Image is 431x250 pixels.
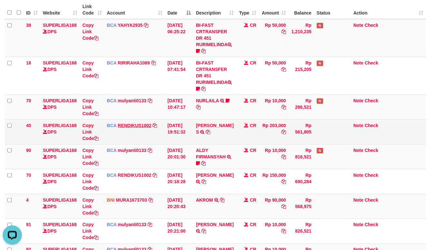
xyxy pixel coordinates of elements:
th: Date: activate to sort column descending [165,1,193,19]
span: BCA [107,148,117,153]
span: BNI [107,197,115,203]
th: Amount: activate to sort column ascending [259,1,289,19]
a: Copy Link Code [83,98,98,116]
td: DPS [40,57,80,95]
span: 70 [26,98,31,103]
a: SUPERLIGA168 [43,98,77,103]
td: Rp 50,000 [259,57,289,95]
a: Copy BI-FAST CRTRANSFER DR 451 RURIMELINDA to clipboard [201,86,206,91]
a: RENDIKUS1002 [118,123,152,128]
span: BCA [107,173,117,178]
a: Copy ALDY FIRMANSYAH to clipboard [201,161,206,166]
a: SUPERLIGA168 [43,123,77,128]
td: Rp 203,000 [259,119,289,144]
a: [PERSON_NAME] [196,173,234,178]
td: [DATE] 20:01:30 [165,144,193,169]
a: YAHYA2935 [118,23,143,28]
th: Status [314,1,351,19]
th: ID: activate to sort column ascending [24,1,40,19]
td: [DATE] 19:51:32 [165,119,193,144]
span: 91 [26,222,31,227]
td: [DATE] 20:18:28 [165,169,193,194]
a: Copy AKROM to clipboard [220,197,224,203]
td: Rp 826,521 [289,219,314,244]
span: CR [250,23,256,28]
a: [PERSON_NAME] [196,222,234,227]
a: Check [365,98,378,103]
a: Copy Rp 10,000 to clipboard [282,105,286,110]
a: SUPERLIGA168 [43,23,77,28]
span: 90 [26,148,31,153]
td: Rp 10,000 [259,95,289,119]
td: [DATE] 06:25:22 [165,19,193,57]
a: SUPERLIGA168 [43,60,77,65]
a: Copy NURLAILA to clipboard [196,105,201,110]
a: Copy Rp 90,000 to clipboard [282,204,286,209]
a: Note [354,123,364,128]
td: Rp 1,210,235 [289,19,314,57]
a: Copy Link Code [83,173,98,191]
a: RIRIRAHA1089 [118,60,150,65]
span: 18 [26,60,31,65]
span: BCA [107,98,117,103]
span: Has Note [317,23,323,28]
td: DPS [40,19,80,57]
span: Has Note [317,61,323,66]
a: Check [365,60,378,65]
a: AKROM [196,197,213,203]
td: [DATE] 20:21:00 [165,219,193,244]
a: SUPERLIGA168 [43,173,77,178]
td: Rp 50,000 [259,19,289,57]
td: Rp 561,805 [289,119,314,144]
td: DPS [40,95,80,119]
td: DPS [40,169,80,194]
td: [DATE] 10:47:17 [165,95,193,119]
td: Rp 90,000 [259,194,289,219]
span: 70 [26,173,31,178]
a: Copy RENDIKUS1002 to clipboard [153,173,157,178]
span: CR [250,173,256,178]
a: Copy Link Code [83,23,98,41]
a: Copy Rp 150,000 to clipboard [282,179,286,184]
th: Balance [289,1,314,19]
a: mulyanti0133 [118,98,147,103]
a: Copy Rp 10,000 to clipboard [282,154,286,159]
a: Copy RENDIKUS1002 to clipboard [153,123,157,128]
th: Action: activate to sort column ascending [351,1,426,19]
a: mulyanti0133 [118,222,147,227]
a: Check [365,197,378,203]
a: Note [354,197,364,203]
span: Has Note [317,148,323,154]
a: [PERSON_NAME] S [196,123,234,135]
a: ALDY FIRMANSYAH [196,148,226,159]
td: Rp 816,521 [289,144,314,169]
a: Copy SRI WAHYUNI S to clipboard [206,129,210,135]
td: DPS [40,144,80,169]
td: DPS [40,194,80,219]
a: Note [354,222,364,227]
td: Rp 10,000 [259,219,289,244]
a: Copy Link Code [83,123,98,141]
a: Copy Rp 50,000 to clipboard [282,67,286,72]
a: Copy mulyanti0133 to clipboard [148,148,152,153]
a: Copy MURA1673703 to clipboard [148,197,153,203]
a: NURLAILA [196,98,219,103]
a: Copy Link Code [83,60,98,78]
th: Website: activate to sort column ascending [40,1,80,19]
th: Type: activate to sort column ascending [237,1,259,19]
a: RENDIKUS1002 [118,173,152,178]
a: SUPERLIGA168 [43,148,77,153]
a: Check [365,173,378,178]
a: Note [354,173,364,178]
span: CR [250,98,256,103]
button: Open LiveChat chat widget [3,3,22,22]
span: CR [250,197,256,203]
a: mulyanti0133 [118,148,147,153]
td: DPS [40,219,80,244]
td: Rp 286,521 [289,95,314,119]
th: Account: activate to sort column ascending [104,1,165,19]
span: CR [250,222,256,227]
span: BCA [107,23,117,28]
a: Check [365,148,378,153]
a: Copy AINUL WARDAH to clipboard [201,229,206,234]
